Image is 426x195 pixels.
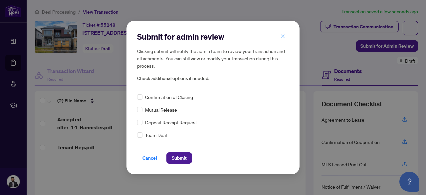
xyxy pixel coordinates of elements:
[145,131,167,139] span: Team Deal
[137,47,289,69] h5: Clicking submit will notify the admin team to review your transaction and attachments. You can st...
[145,93,193,101] span: Confirmation of Closing
[145,119,197,126] span: Deposit Receipt Request
[137,152,162,164] button: Cancel
[399,172,419,192] button: Open asap
[166,152,192,164] button: Submit
[145,106,177,113] span: Mutual Release
[172,153,187,163] span: Submit
[137,31,289,42] h2: Submit for admin review
[142,153,157,163] span: Cancel
[281,34,285,39] span: close
[137,75,289,82] span: Check additional options if needed:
